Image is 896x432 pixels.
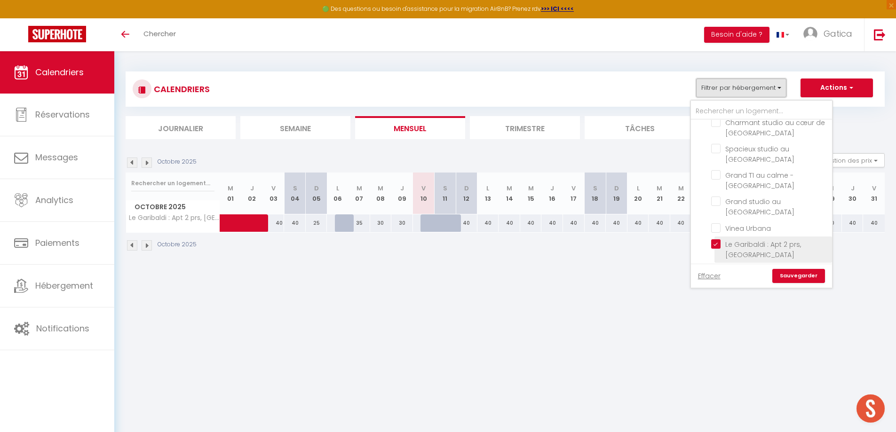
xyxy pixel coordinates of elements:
img: logout [874,29,886,40]
div: 40 [627,214,649,232]
th: 10 [413,173,435,214]
span: Réservations [35,109,90,120]
div: Ouvrir le chat [856,394,885,423]
abbr: L [637,184,640,193]
span: Notifications [36,322,89,334]
div: 40 [456,214,477,232]
abbr: S [443,184,447,193]
button: Besoin d'aide ? [704,27,769,43]
abbr: V [421,184,426,193]
th: 04 [284,173,306,214]
div: 40 [563,214,585,232]
div: 40 [585,214,606,232]
div: 40 [670,214,692,232]
a: Sauvegarder [772,269,825,283]
div: Filtrer par hébergement [690,100,833,289]
abbr: M [378,184,383,193]
th: 31 [863,173,885,214]
th: 01 [220,173,242,214]
abbr: D [314,184,319,193]
a: >>> ICI <<<< [541,5,574,13]
div: 30 [391,214,413,232]
div: 40 [606,214,627,232]
th: 22 [670,173,692,214]
abbr: V [872,184,876,193]
span: Gatica [824,28,852,39]
th: 12 [456,173,477,214]
div: 40 [863,214,885,232]
div: 30 [370,214,392,232]
img: ... [803,27,817,41]
abbr: L [336,184,339,193]
abbr: S [293,184,297,193]
button: Filtrer par hébergement [696,79,786,97]
abbr: S [593,184,597,193]
input: Rechercher un logement... [131,175,214,192]
span: Grand studio au [GEOGRAPHIC_DATA] [725,197,794,217]
div: 25 [306,214,327,232]
abbr: J [400,184,404,193]
li: Trimestre [470,116,580,139]
abbr: J [250,184,254,193]
span: Chercher [143,29,176,39]
th: 02 [241,173,263,214]
span: Le Garibaldi : Apt 2 prs, [GEOGRAPHIC_DATA] [127,214,222,221]
span: Analytics [35,194,73,206]
abbr: M [657,184,662,193]
button: Actions [801,79,873,97]
span: Paiements [35,237,79,249]
abbr: D [464,184,469,193]
th: 14 [499,173,520,214]
th: 21 [649,173,670,214]
th: 05 [306,173,327,214]
div: 40 [520,214,542,232]
div: 40 [649,214,670,232]
th: 16 [541,173,563,214]
abbr: M [507,184,512,193]
th: 06 [327,173,349,214]
div: 40 [477,214,499,232]
li: Journalier [126,116,236,139]
div: 35 [349,214,370,232]
span: Hébergement [35,280,93,291]
li: Mensuel [355,116,465,139]
li: Semaine [240,116,350,139]
abbr: M [678,184,684,193]
span: Messages [35,151,78,163]
input: Rechercher un logement... [691,103,832,120]
p: Octobre 2025 [158,240,197,249]
p: Octobre 2025 [158,157,197,166]
span: Grand T1 au calme - [GEOGRAPHIC_DATA] [725,171,794,190]
div: 40 [541,214,563,232]
span: Spacieux studio au [GEOGRAPHIC_DATA] [725,144,794,164]
th: 09 [391,173,413,214]
a: ... Gatica [796,18,864,51]
li: Tâches [585,116,695,139]
th: 03 [263,173,285,214]
h3: CALENDRIERS [151,79,210,100]
abbr: V [271,184,276,193]
th: 19 [606,173,627,214]
div: 40 [842,214,864,232]
abbr: L [486,184,489,193]
abbr: D [614,184,619,193]
abbr: J [851,184,855,193]
th: 20 [627,173,649,214]
abbr: M [228,184,233,193]
th: 15 [520,173,542,214]
th: 07 [349,173,370,214]
abbr: V [571,184,576,193]
th: 11 [434,173,456,214]
span: Le Garibaldi : Apt 2 prs, [GEOGRAPHIC_DATA] [725,240,801,259]
th: 08 [370,173,392,214]
div: 40 [499,214,520,232]
span: Calendriers [35,66,84,78]
th: 18 [585,173,606,214]
img: Super Booking [28,26,86,42]
div: 40 [284,214,306,232]
th: 17 [563,173,585,214]
a: Effacer [698,271,721,281]
abbr: M [357,184,362,193]
a: Chercher [136,18,183,51]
